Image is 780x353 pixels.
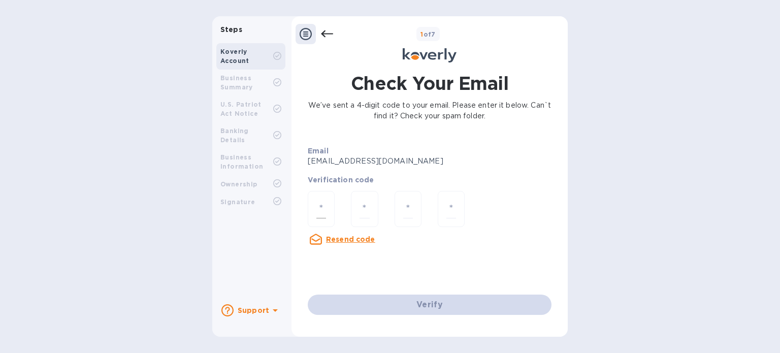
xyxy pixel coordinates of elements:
[220,101,262,117] b: U.S. Patriot Act Notice
[308,156,464,167] p: [EMAIL_ADDRESS][DOMAIN_NAME]
[308,147,329,155] b: Email
[420,30,423,38] span: 1
[220,48,249,65] b: Koverly Account
[351,71,508,96] h1: Check Your Email
[326,235,375,243] u: Resend code
[220,74,253,91] b: Business Summary
[420,30,436,38] b: of 7
[220,25,242,34] b: Steps
[220,127,249,144] b: Banking Details
[220,153,263,170] b: Business Information
[220,198,255,206] b: Signature
[308,175,551,185] p: Verification code
[308,100,551,121] p: We’ve sent a 4-digit code to your email. Please enter it below. Can`t find it? Check your spam fo...
[238,306,269,314] b: Support
[220,180,257,188] b: Ownership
